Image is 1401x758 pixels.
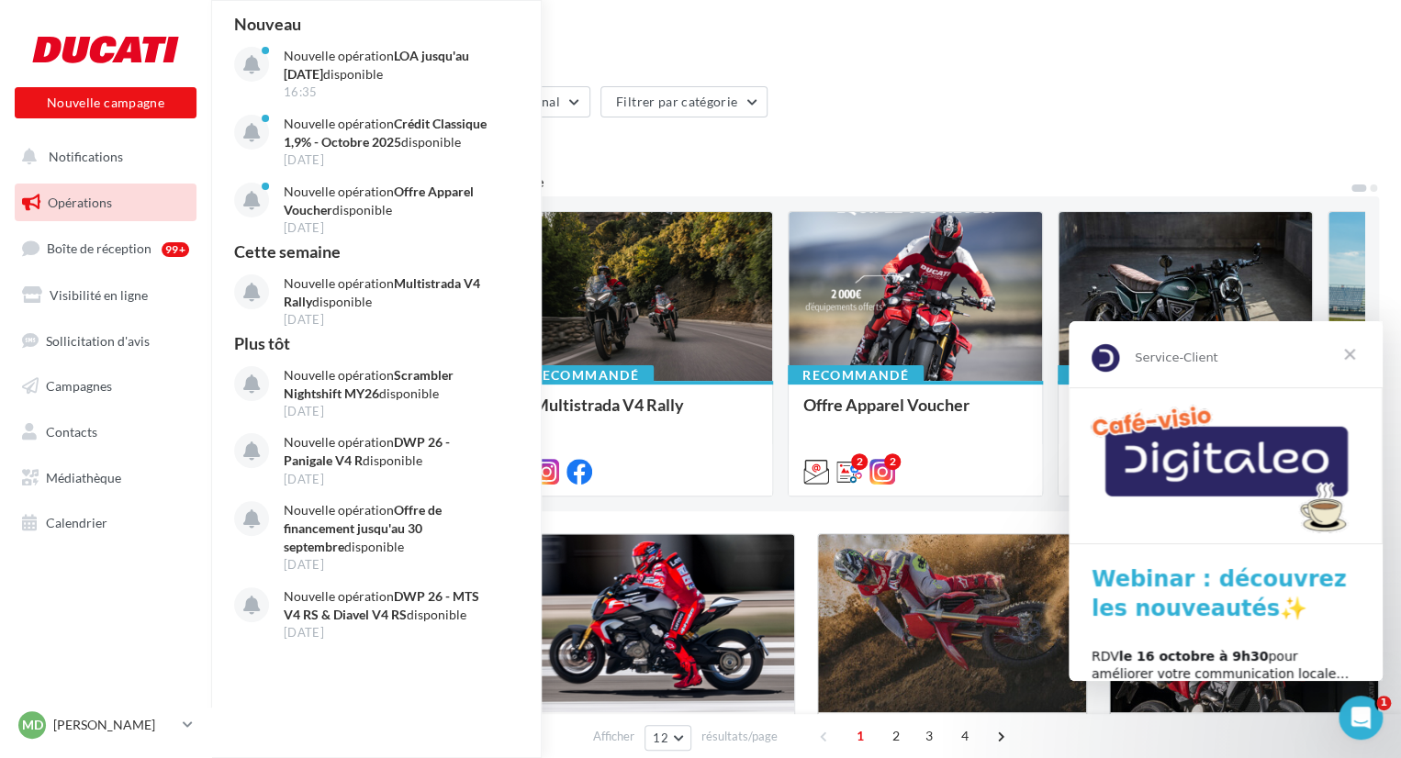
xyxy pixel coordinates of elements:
a: Boîte de réception99+ [11,229,200,268]
span: Notifications [49,149,123,164]
p: [PERSON_NAME] [53,716,175,734]
span: 4 [950,721,980,751]
button: Nouvelle campagne [15,87,196,118]
span: Boîte de réception [47,240,151,256]
span: Visibilité en ligne [50,287,148,303]
button: 12 [644,725,691,751]
a: MD [PERSON_NAME] [15,708,196,742]
a: Campagnes [11,367,200,406]
iframe: Intercom live chat [1339,696,1383,740]
b: le 16 octobre à 9h30 [50,328,200,342]
span: Campagnes [46,378,112,394]
span: résultats/page [701,728,778,745]
div: RDV pour améliorer votre communication locale… et attirer plus de clients ! [23,327,291,381]
div: Multistrada V4 Rally [533,396,757,432]
span: 12 [653,730,668,745]
span: MD [22,716,43,734]
span: Calendrier [46,515,107,530]
span: Sollicitation d'avis [46,332,150,348]
span: Afficher [593,728,634,745]
button: Filtrer par catégorie [600,86,768,117]
div: 2 [884,453,901,470]
div: Recommandé [788,365,924,385]
span: 1 [846,721,875,751]
div: 99+ [162,242,189,257]
span: Contacts [46,424,97,440]
a: Contacts [11,413,200,451]
div: Recommandé [1058,365,1194,385]
a: Opérations [11,184,200,222]
a: Calendrier [11,504,200,542]
a: Médiathèque [11,459,200,497]
span: 1 [1376,696,1391,710]
button: Notifications [11,138,193,176]
iframe: Intercom live chat message [1069,321,1383,681]
span: 2 [881,721,911,751]
div: 6 opérations recommandées par votre enseigne [233,174,1350,189]
div: Recommandé [518,365,654,385]
a: Visibilité en ligne [11,276,200,315]
a: Sollicitation d'avis [11,322,200,361]
span: Médiathèque [46,470,121,485]
span: Opérations [48,195,112,210]
div: Offre Apparel Voucher [803,396,1027,432]
div: Opérations marketing [233,29,1379,57]
span: 3 [914,721,944,751]
div: 2 [851,453,868,470]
